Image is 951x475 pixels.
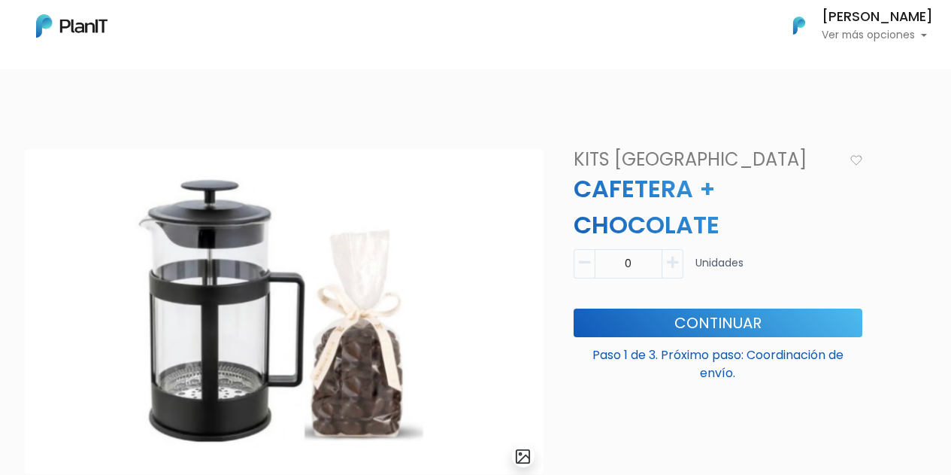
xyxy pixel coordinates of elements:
[783,9,816,42] img: PlanIt Logo
[574,309,862,337] button: Continuar
[695,255,744,285] p: Unidades
[850,155,862,166] img: heart_icon
[565,149,846,171] h4: Kits [GEOGRAPHIC_DATA]
[565,171,871,243] p: CAFETERA + CHOCOLATE
[25,149,544,474] img: C14F583B-8ACB-4322-A191-B199E8EE9A61.jpeg
[822,11,933,24] h6: [PERSON_NAME]
[822,30,933,41] p: Ver más opciones
[514,448,532,465] img: gallery-light
[574,340,862,382] p: Paso 1 de 3. Próximo paso: Coordinación de envío.
[36,14,108,38] img: PlanIt Logo
[774,6,933,45] button: PlanIt Logo [PERSON_NAME] Ver más opciones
